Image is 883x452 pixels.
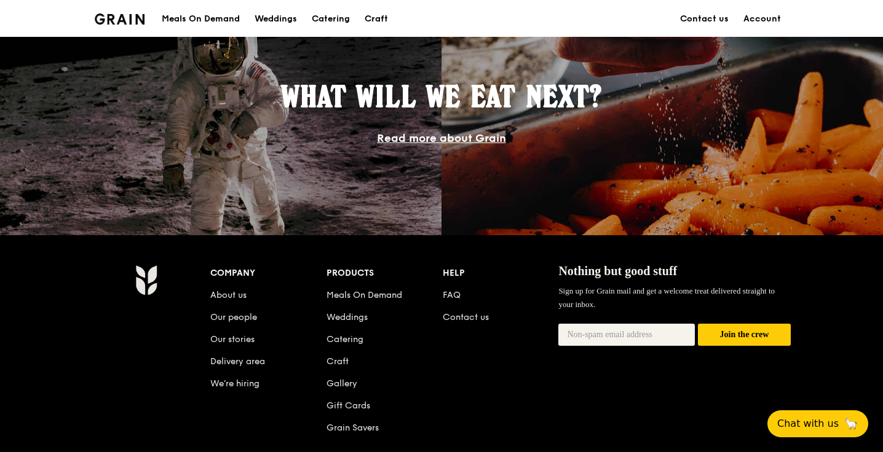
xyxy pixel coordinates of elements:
div: Meals On Demand [162,1,240,37]
a: Catering [327,334,363,345]
a: Catering [304,1,357,37]
a: Contact us [443,312,489,322]
div: Weddings [255,1,297,37]
div: Catering [312,1,350,37]
a: Craft [357,1,395,37]
a: Read more about Grain [377,131,506,145]
img: Grain [95,14,145,25]
div: Products [327,265,443,282]
a: Weddings [247,1,304,37]
span: 🦙 [844,416,858,431]
a: Delivery area [210,356,265,367]
a: Contact us [673,1,736,37]
img: Grain [135,265,157,295]
a: Meals On Demand [327,290,402,300]
div: Craft [365,1,388,37]
span: What will we eat next? [281,79,602,114]
button: Join the crew [698,324,791,346]
a: Gallery [327,378,357,389]
a: About us [210,290,247,300]
span: Nothing but good stuff [558,264,677,278]
span: Sign up for Grain mail and get a welcome treat delivered straight to your inbox. [558,286,775,309]
a: FAQ [443,290,461,300]
a: Our stories [210,334,255,345]
a: Our people [210,312,257,322]
div: Help [443,265,559,282]
div: Company [210,265,327,282]
button: Chat with us🦙 [767,410,868,437]
a: Gift Cards [327,400,370,411]
a: Grain Savers [327,423,379,433]
a: Weddings [327,312,368,322]
a: Craft [327,356,349,367]
a: Account [736,1,788,37]
a: We’re hiring [210,378,259,389]
input: Non-spam email address [558,324,695,346]
span: Chat with us [777,416,839,431]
